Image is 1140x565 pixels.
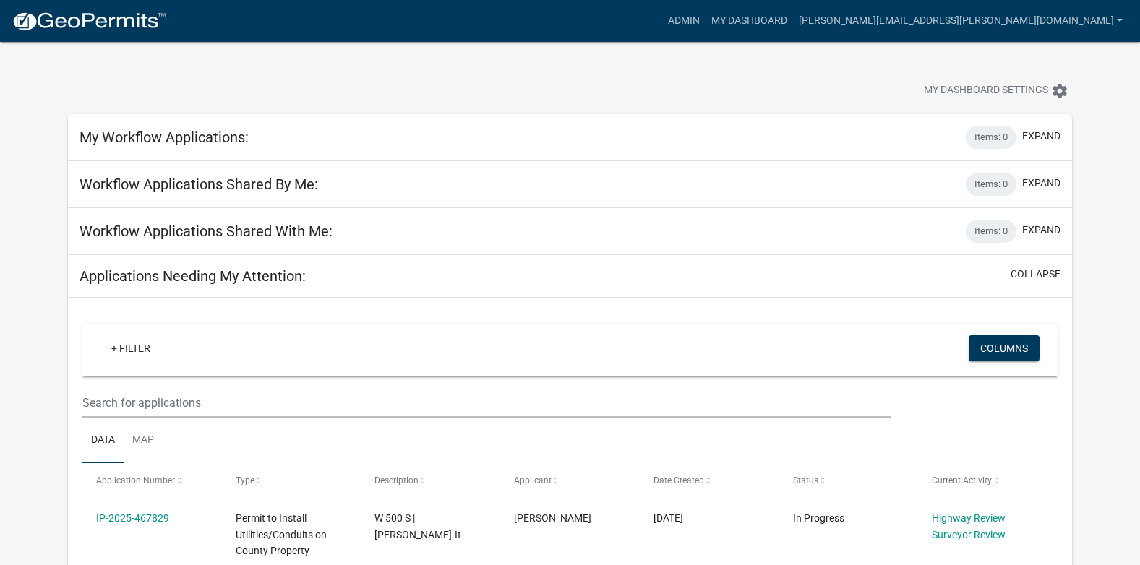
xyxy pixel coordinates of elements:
[932,475,992,486] span: Current Activity
[662,7,706,35] a: Admin
[374,475,419,486] span: Description
[932,529,1006,540] a: Surveyor Review
[779,463,918,498] datatable-header-cell: Status
[924,82,1048,100] span: My Dashboard Settings
[793,475,818,486] span: Status
[1011,267,1060,282] button: collapse
[793,7,1128,35] a: [PERSON_NAME][EMAIL_ADDRESS][PERSON_NAME][DOMAIN_NAME]
[932,512,1006,524] a: Highway Review
[500,463,640,498] datatable-header-cell: Applicant
[969,335,1040,361] button: Columns
[966,220,1016,243] div: Items: 0
[1022,176,1060,191] button: expand
[653,475,704,486] span: Date Created
[80,176,318,193] h5: Workflow Applications Shared By Me:
[918,463,1058,498] datatable-header-cell: Current Activity
[966,173,1016,196] div: Items: 0
[80,223,333,240] h5: Workflow Applications Shared With Me:
[1022,223,1060,238] button: expand
[514,512,591,524] span: Justin Suhre
[361,463,500,498] datatable-header-cell: Description
[1051,82,1068,100] i: settings
[966,126,1016,149] div: Items: 0
[96,512,169,524] a: IP-2025-467829
[640,463,779,498] datatable-header-cell: Date Created
[236,475,254,486] span: Type
[100,335,162,361] a: + Filter
[514,475,552,486] span: Applicant
[236,512,327,557] span: Permit to Install Utilities/Conduits on County Property
[82,418,124,464] a: Data
[82,463,222,498] datatable-header-cell: Application Number
[374,512,461,540] span: W 500 S | Berry-It
[80,267,306,285] h5: Applications Needing My Attention:
[80,129,249,146] h5: My Workflow Applications:
[82,388,891,418] input: Search for applications
[706,7,793,35] a: My Dashboard
[653,512,683,524] span: 08/22/2025
[1022,129,1060,144] button: expand
[912,77,1080,105] button: My Dashboard Settingssettings
[124,418,163,464] a: Map
[96,475,175,486] span: Application Number
[793,512,844,524] span: In Progress
[222,463,361,498] datatable-header-cell: Type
